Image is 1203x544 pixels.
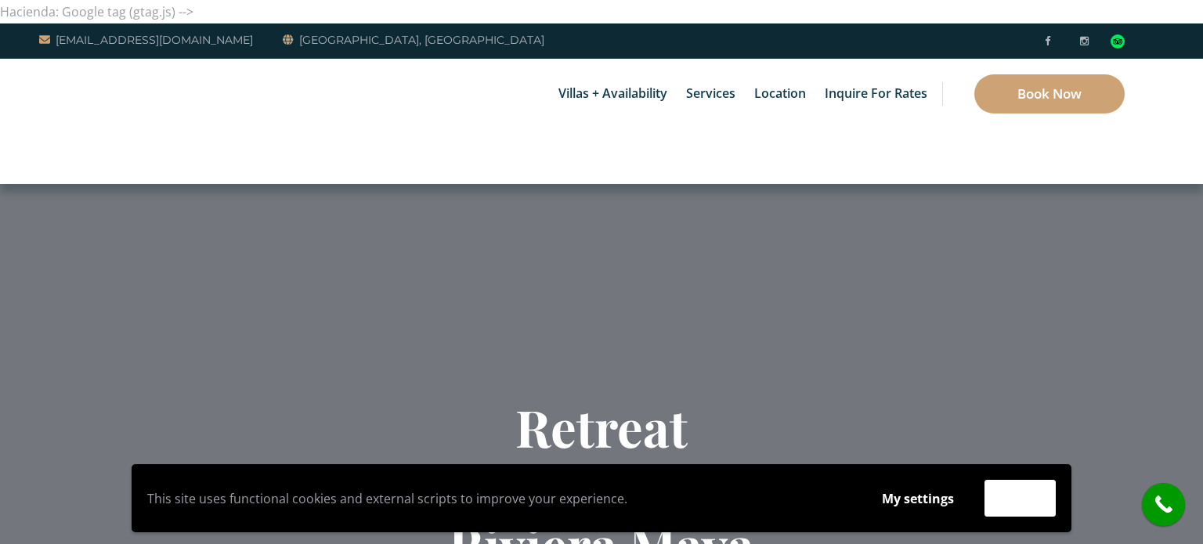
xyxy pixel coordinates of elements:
[1111,34,1125,49] img: Tripadvisor_logomark.svg
[147,487,851,510] p: This site uses functional cookies and external scripts to improve your experience.
[39,31,253,49] a: [EMAIL_ADDRESS][DOMAIN_NAME]
[974,74,1125,113] a: Book Now
[984,480,1056,517] button: Accept
[817,59,935,129] a: Inquire for Rates
[1146,487,1181,522] i: call
[1111,34,1125,49] div: Read traveler reviews on Tripadvisor
[1142,483,1185,526] a: call
[746,59,814,129] a: Location
[551,59,675,129] a: Villas + Availability
[678,59,743,129] a: Services
[39,63,114,180] img: Awesome Logo
[867,481,969,517] button: My settings
[283,31,544,49] a: [GEOGRAPHIC_DATA], [GEOGRAPHIC_DATA]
